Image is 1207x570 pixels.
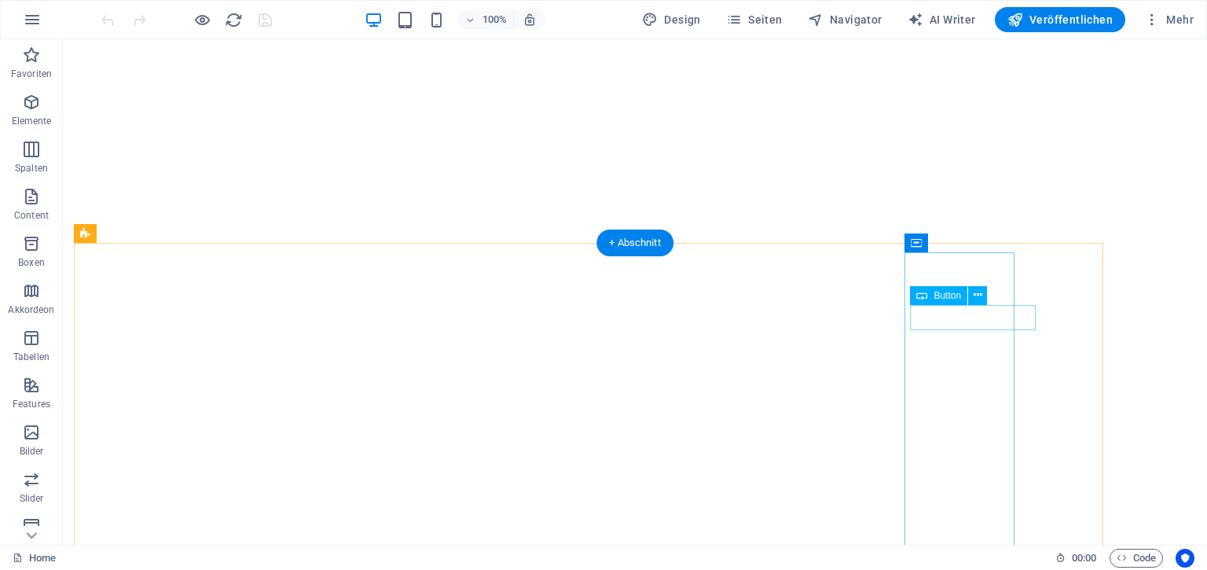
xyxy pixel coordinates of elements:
button: Seiten [720,7,789,32]
p: Slider [20,492,44,505]
button: reload [224,10,243,29]
span: Seiten [726,12,783,28]
span: : [1083,552,1085,564]
span: 00 00 [1072,549,1096,568]
a: Klick, um Auswahl aufzuheben. Doppelklick öffnet Seitenverwaltung [13,549,56,568]
button: Mehr [1138,7,1200,32]
button: Usercentrics [1176,549,1194,568]
button: Design [636,7,707,32]
span: AI Writer [908,12,976,28]
span: Veröffentlichen [1007,12,1113,28]
span: Button [934,291,961,300]
p: Content [14,209,49,222]
p: Bilder [20,445,44,458]
h6: Session-Zeit [1055,549,1097,568]
p: Boxen [18,256,45,269]
p: Akkordeon [8,303,54,316]
h6: 100% [482,10,507,29]
i: Bei Größenänderung Zoomstufe automatisch an das gewählte Gerät anpassen. [523,13,537,27]
span: Mehr [1144,12,1194,28]
button: 100% [458,10,514,29]
p: Spalten [15,162,48,175]
button: Veröffentlichen [995,7,1125,32]
div: Design (Strg+Alt+Y) [636,7,707,32]
i: Seite neu laden [225,11,243,29]
span: Navigator [808,12,882,28]
div: + Abschnitt [596,230,673,256]
p: Tabellen [13,351,50,363]
p: Features [13,398,50,410]
p: Favoriten [11,68,52,80]
span: Design [642,12,701,28]
button: Klicke hier, um den Vorschau-Modus zu verlassen [193,10,211,29]
span: Code [1117,549,1156,568]
button: Navigator [802,7,889,32]
button: Code [1110,549,1163,568]
button: AI Writer [901,7,982,32]
p: Elemente [12,115,52,127]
